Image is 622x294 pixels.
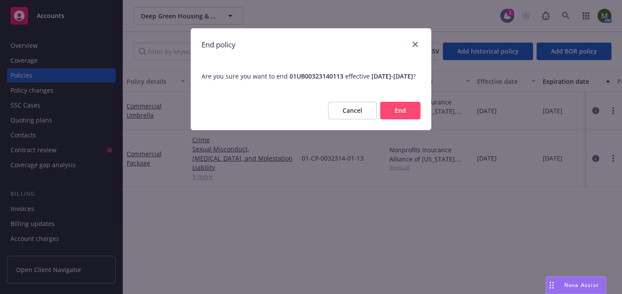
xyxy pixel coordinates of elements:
[201,39,236,50] h1: End policy
[290,72,343,80] span: 01UB00323140113
[546,276,606,294] button: Nova Assist
[564,281,599,289] span: Nova Assist
[191,61,431,91] span: Are you sure you want to end effective ?
[380,102,421,119] button: End
[546,277,557,294] div: Drag to move
[410,39,421,50] a: close
[371,72,413,80] span: [DATE] - [DATE]
[328,102,377,119] button: Cancel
